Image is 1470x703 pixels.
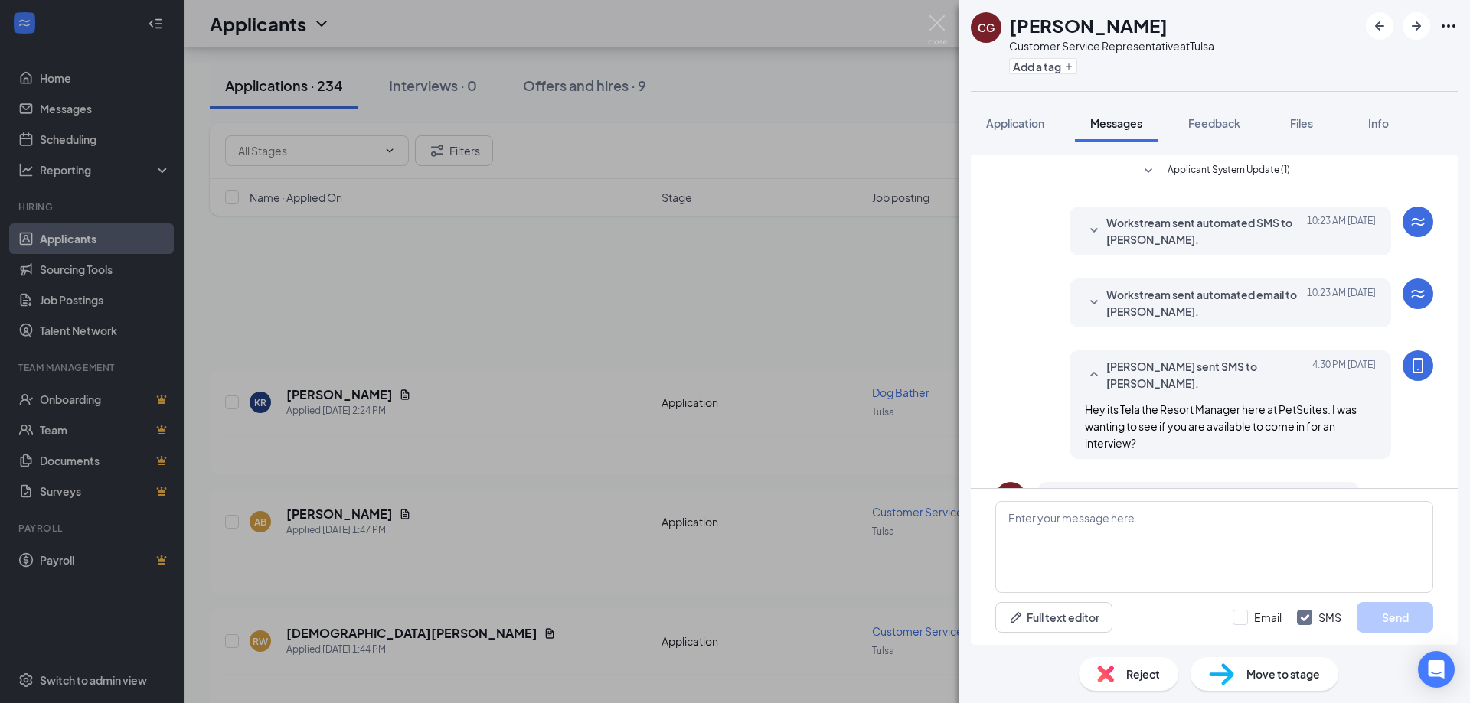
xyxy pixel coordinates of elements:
span: Move to stage [1246,666,1320,682]
span: Feedback [1188,116,1240,130]
button: ArrowLeftNew [1366,12,1393,40]
div: Open Intercom Messenger [1418,651,1455,688]
span: Hey its Tela the Resort Manager here at PetSuites. I was wanting to see if you are available to c... [1085,402,1357,450]
div: Customer Service Representative at Tulsa [1009,38,1214,54]
svg: MobileSms [1409,356,1427,375]
svg: SmallChevronUp [1085,366,1103,384]
span: Info [1368,116,1389,130]
button: SmallChevronDownApplicant System Update (1) [1139,162,1290,181]
svg: SmallChevronDown [1139,162,1158,181]
svg: SmallChevronDown [1085,222,1103,240]
button: PlusAdd a tag [1009,58,1077,74]
span: Messages [1090,116,1142,130]
button: Full text editorPen [995,602,1112,633]
span: Files [1290,116,1313,130]
svg: SmallChevronDown [1085,294,1103,312]
span: Application [986,116,1044,130]
svg: Pen [1008,610,1024,625]
span: [DATE] 10:23 AM [1307,214,1376,248]
span: [PERSON_NAME] sent SMS to [PERSON_NAME]. [1106,358,1307,392]
span: Reject [1126,666,1160,682]
svg: ArrowLeftNew [1370,17,1389,35]
span: [DATE] 4:30 PM [1312,358,1376,392]
svg: Ellipses [1439,17,1458,35]
svg: ArrowRight [1407,17,1426,35]
button: ArrowRight [1403,12,1430,40]
div: CG [978,20,995,35]
span: Applicant System Update (1) [1168,162,1290,181]
h1: [PERSON_NAME] [1009,12,1168,38]
svg: Plus [1064,62,1073,71]
button: Send [1357,602,1433,633]
span: Workstream sent automated email to [PERSON_NAME]. [1106,286,1307,320]
svg: WorkstreamLogo [1409,213,1427,231]
svg: WorkstreamLogo [1409,285,1427,303]
span: [DATE] 10:23 AM [1307,286,1376,320]
span: Workstream sent automated SMS to [PERSON_NAME]. [1106,214,1307,248]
